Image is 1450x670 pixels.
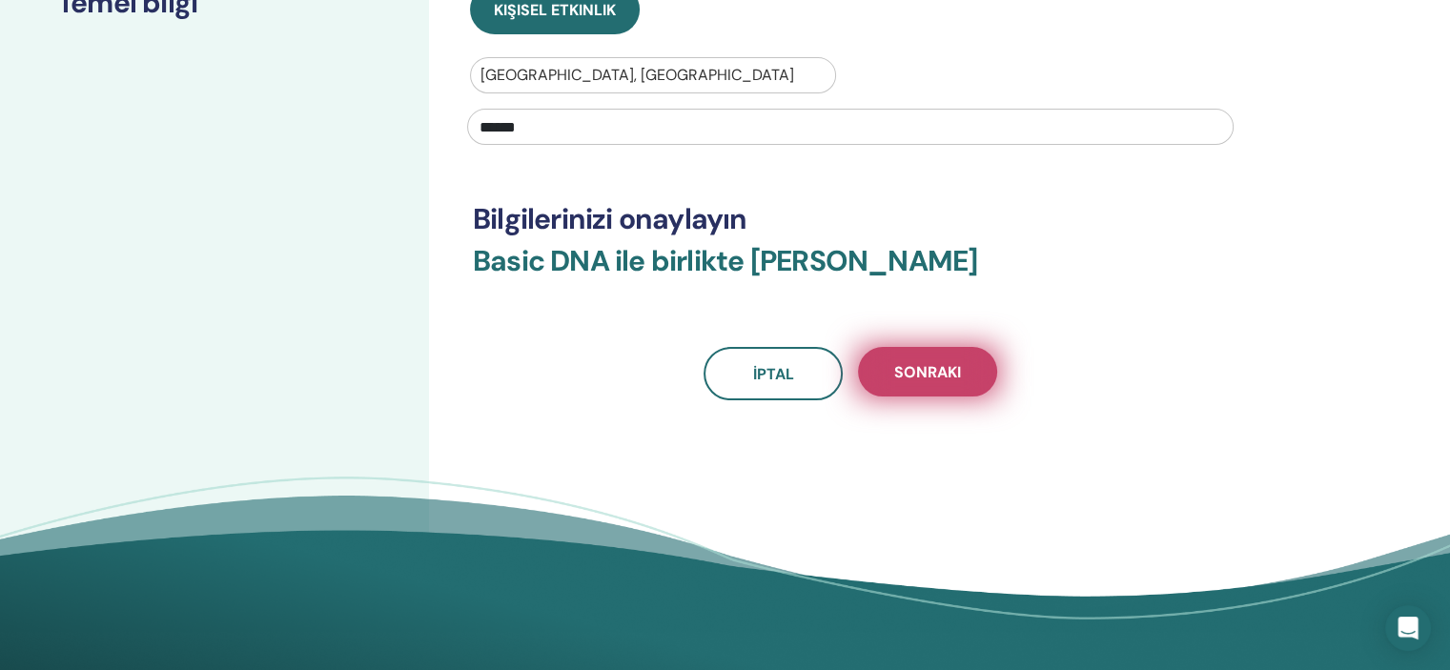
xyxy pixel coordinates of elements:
h3: Bilgilerinizi onaylayın [473,202,1228,236]
a: İptal [704,347,843,400]
span: İptal [753,364,794,384]
h3: Basic DNA ile birlikte [PERSON_NAME] [473,244,1228,301]
span: Sonraki [894,362,961,382]
div: Open Intercom Messenger [1385,605,1431,651]
button: Sonraki [858,347,997,396]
